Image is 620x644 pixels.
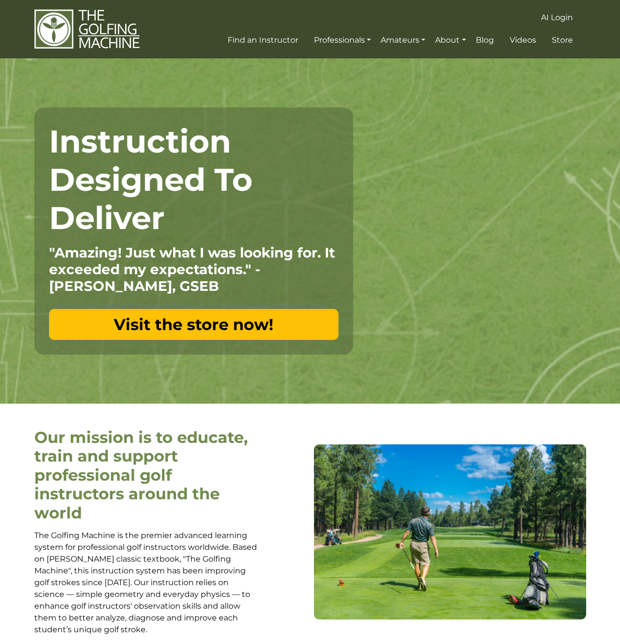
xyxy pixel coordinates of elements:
[507,31,539,49] a: Videos
[378,31,428,49] a: Amateurs
[225,31,301,49] a: Find an Instructor
[476,35,494,45] span: Blog
[49,122,338,237] h1: Instruction Designed To Deliver
[34,9,140,50] img: The Golfing Machine
[541,13,573,22] span: AI Login
[34,428,260,522] h2: Our mission is to educate, train and support professional golf instructors around the world
[473,31,496,49] a: Blog
[228,35,298,45] span: Find an Instructor
[49,309,338,340] a: Visit the store now!
[49,244,338,294] p: "Amazing! Just what I was looking for. It exceeded my expectations." - [PERSON_NAME], GSEB
[311,31,373,49] a: Professionals
[552,35,573,45] span: Store
[510,35,536,45] span: Videos
[549,31,575,49] a: Store
[34,530,260,636] p: The Golfing Machine is the premier advanced learning system for professional golf instructors wor...
[539,9,575,26] a: AI Login
[433,31,468,49] a: About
